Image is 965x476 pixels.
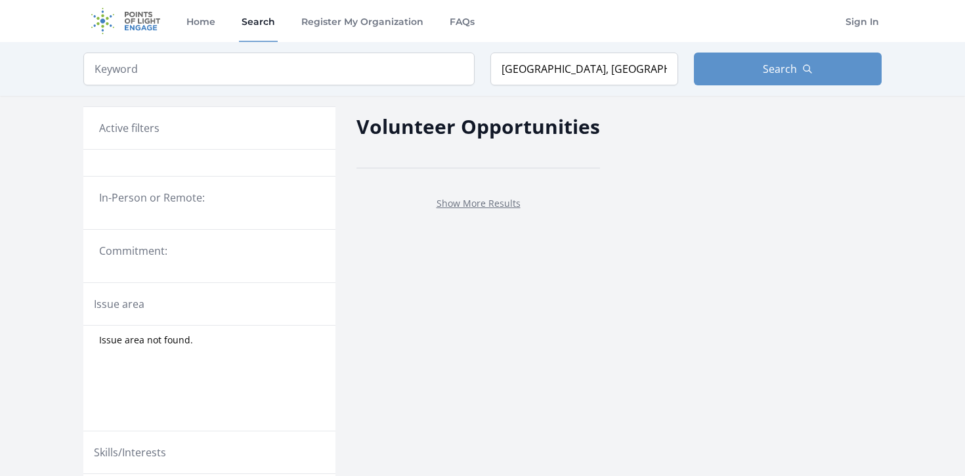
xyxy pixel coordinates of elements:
[99,334,193,347] span: Issue area not found.
[83,53,475,85] input: Keyword
[763,61,797,77] span: Search
[99,120,160,136] h3: Active filters
[99,190,320,206] legend: In-Person or Remote:
[694,53,882,85] button: Search
[490,53,678,85] input: Location
[99,243,320,259] legend: Commitment:
[437,197,521,209] a: Show More Results
[94,296,144,312] legend: Issue area
[356,112,600,141] h2: Volunteer Opportunities
[94,444,166,460] legend: Skills/Interests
